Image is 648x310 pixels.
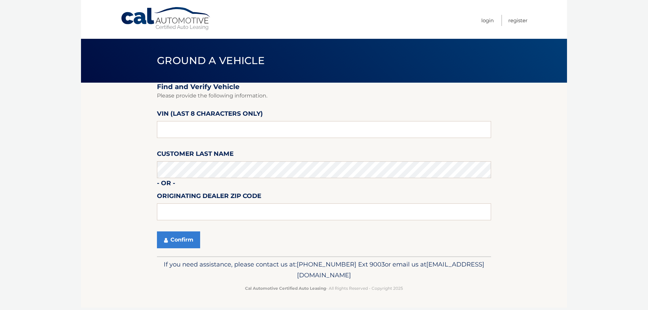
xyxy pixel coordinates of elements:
[157,83,491,91] h2: Find and Verify Vehicle
[245,286,326,291] strong: Cal Automotive Certified Auto Leasing
[481,15,494,26] a: Login
[161,285,487,292] p: - All Rights Reserved - Copyright 2025
[157,54,265,67] span: Ground a Vehicle
[157,231,200,248] button: Confirm
[157,149,234,161] label: Customer Last Name
[157,191,261,203] label: Originating Dealer Zip Code
[157,178,175,191] label: - or -
[161,259,487,281] p: If you need assistance, please contact us at: or email us at
[157,91,491,101] p: Please provide the following information.
[120,7,212,31] a: Cal Automotive
[508,15,528,26] a: Register
[157,109,263,121] label: VIN (last 8 characters only)
[297,260,385,268] span: [PHONE_NUMBER] Ext 9003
